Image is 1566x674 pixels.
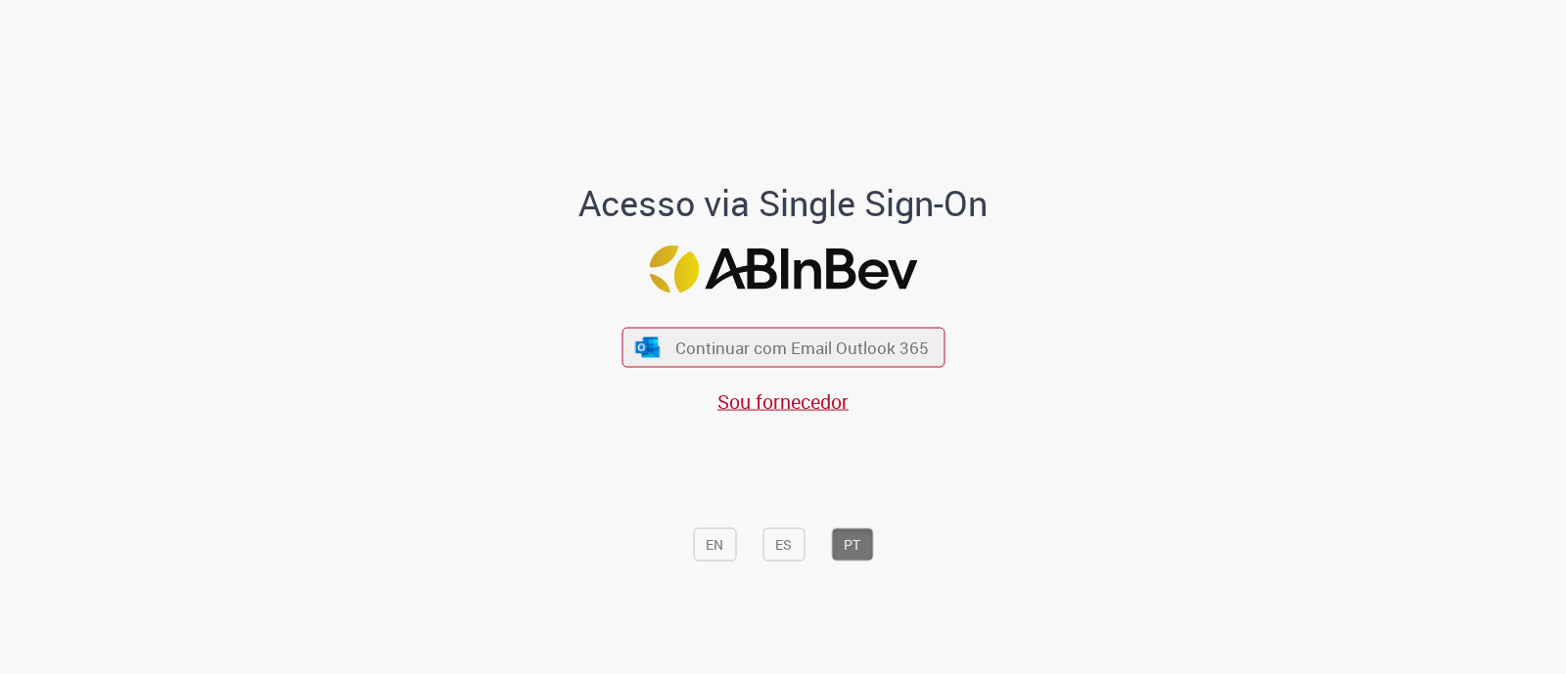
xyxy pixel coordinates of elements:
h1: Acesso via Single Sign-On [512,183,1055,222]
span: Continuar com Email Outlook 365 [675,337,929,359]
button: ícone Azure/Microsoft 360 Continuar com Email Outlook 365 [622,328,944,368]
img: ícone Azure/Microsoft 360 [634,337,662,357]
button: PT [831,527,873,561]
a: Sou fornecedor [717,388,849,415]
img: Logo ABInBev [649,246,917,293]
button: ES [762,527,805,561]
button: EN [693,527,736,561]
